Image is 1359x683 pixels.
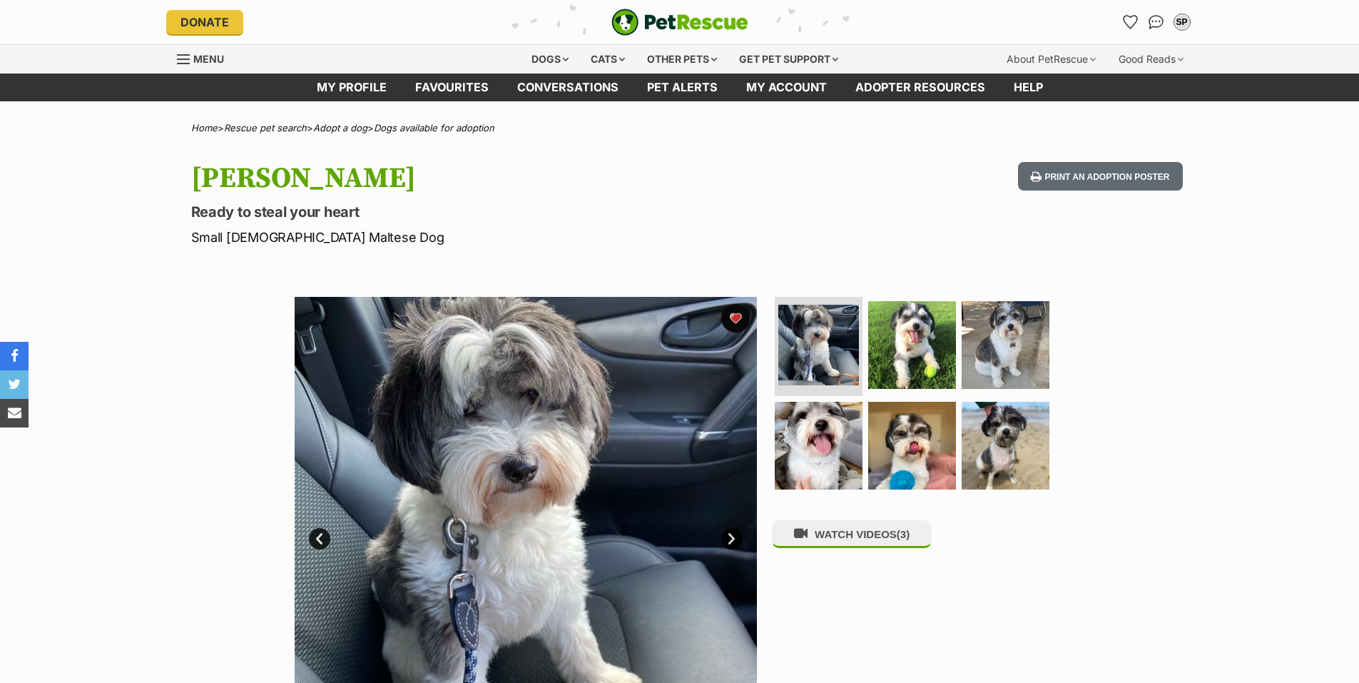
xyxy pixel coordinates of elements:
[721,304,750,333] button: favourite
[521,45,579,74] div: Dogs
[868,402,956,490] img: Photo of Louie
[503,74,633,101] a: conversations
[1175,15,1189,29] div: SP
[1018,162,1182,191] button: Print an adoption poster
[611,9,748,36] a: PetRescue
[897,528,910,540] span: (3)
[191,202,795,222] p: Ready to steal your heart
[732,74,841,101] a: My account
[1109,45,1193,74] div: Good Reads
[581,45,635,74] div: Cats
[868,301,956,389] img: Photo of Louie
[775,402,862,490] img: Photo of Louie
[962,402,1049,490] img: Photo of Louie
[309,528,330,550] a: Prev
[999,74,1057,101] a: Help
[191,228,795,247] p: Small [DEMOGRAPHIC_DATA] Maltese Dog
[1119,11,1142,34] a: Favourites
[637,45,727,74] div: Other pets
[1119,11,1193,34] ul: Account quick links
[772,520,932,548] button: WATCH VIDEOS(3)
[156,123,1204,133] div: > > >
[841,74,999,101] a: Adopter resources
[302,74,401,101] a: My profile
[313,122,367,133] a: Adopt a dog
[997,45,1106,74] div: About PetRescue
[778,305,859,385] img: Photo of Louie
[374,122,494,133] a: Dogs available for adoption
[633,74,732,101] a: Pet alerts
[177,45,234,71] a: Menu
[1149,15,1164,29] img: chat-41dd97257d64d25036548639549fe6c8038ab92f7586957e7f3b1b290dea8141.svg
[962,301,1049,389] img: Photo of Louie
[729,45,848,74] div: Get pet support
[191,162,795,195] h1: [PERSON_NAME]
[611,9,748,36] img: logo-e224e6f780fb5917bec1dbf3a21bbac754714ae5b6737aabdf751b685950b380.svg
[1171,11,1193,34] button: My account
[1145,11,1168,34] a: Conversations
[401,74,503,101] a: Favourites
[721,528,743,550] a: Next
[224,122,307,133] a: Rescue pet search
[166,10,243,34] a: Donate
[191,122,218,133] a: Home
[193,53,224,65] span: Menu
